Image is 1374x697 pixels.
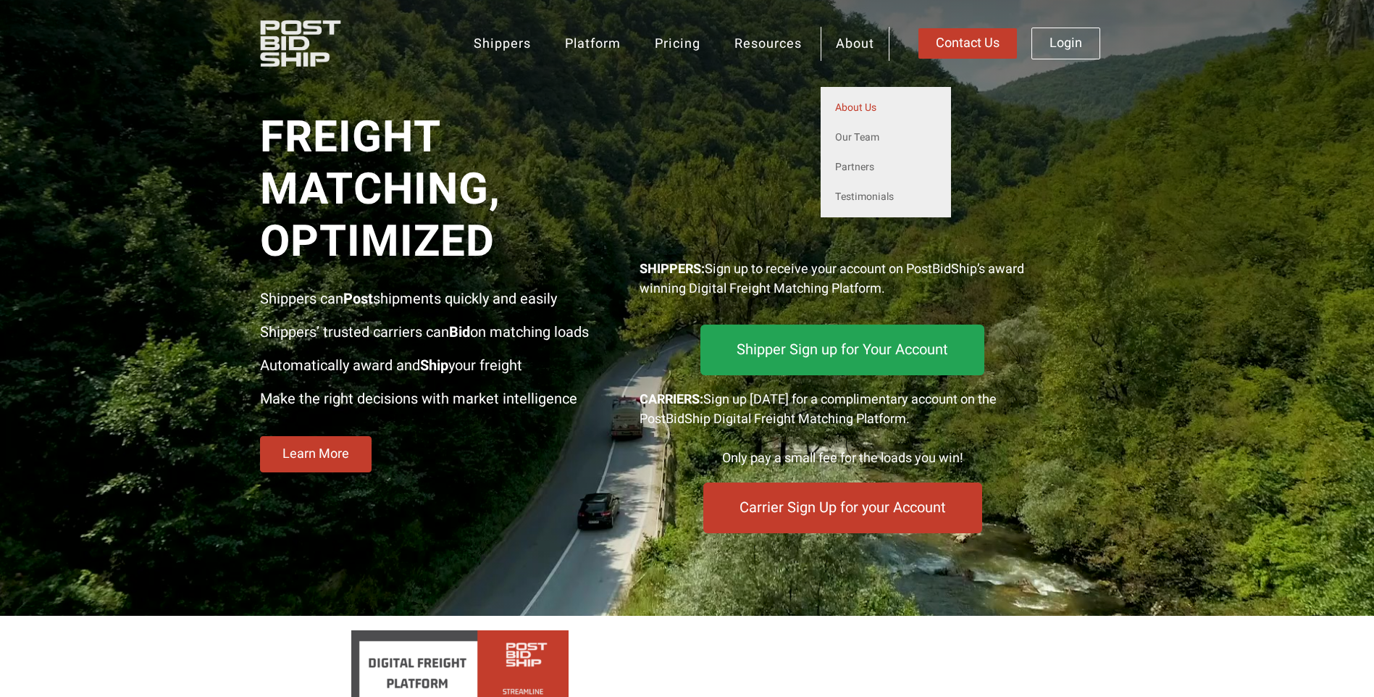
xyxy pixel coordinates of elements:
p: Sign up to receive your account on PostBidShip’s award winning Digital Freight Matching Platform. [640,259,1045,299]
strong: CARRIERS: [640,390,703,409]
p: Make the right decisions with market intelligence [260,388,619,410]
a: Login [1031,28,1100,59]
span: Shipper Sign up for Your Account [737,343,948,357]
span: Freight Matching, Optimized [260,112,619,268]
a: About [821,27,889,61]
a: Carrier Sign Up for your Account [703,483,982,533]
strong: SHIPPERS: [640,259,705,279]
a: About Us [821,93,951,122]
img: PostBidShip [260,20,387,66]
span: Carrier Sign Up for your Account [740,501,946,515]
p: Automatically award and your freight [260,355,619,377]
a: Pricing [640,27,716,61]
p: Shippers can shipments quickly and easily [260,288,619,310]
span: Learn More [282,448,349,461]
strong: Ship [420,355,448,376]
a: Shippers [458,27,546,61]
a: Shipper Sign up for Your Account [700,325,984,375]
div: Sign up [DATE] for a complimentary account on the PostBidShip Digital Freight Matching Platform. [640,390,1045,429]
span: Login [1050,37,1082,50]
p: Shippers’ trusted carriers can on matching loads [260,322,619,343]
a: Testimonials [821,182,951,212]
a: Resources [719,27,817,61]
a: Our Team [821,122,951,152]
strong: Bid [449,322,470,343]
a: Platform [550,27,636,61]
span: Contact Us [936,37,1000,50]
ul: About [821,87,951,217]
a: Contact Us [918,28,1017,59]
div: Only pay a small fee for the loads you win! [640,448,1045,468]
a: Partners [821,152,951,182]
a: Learn More [260,436,372,472]
strong: Post [343,288,373,309]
